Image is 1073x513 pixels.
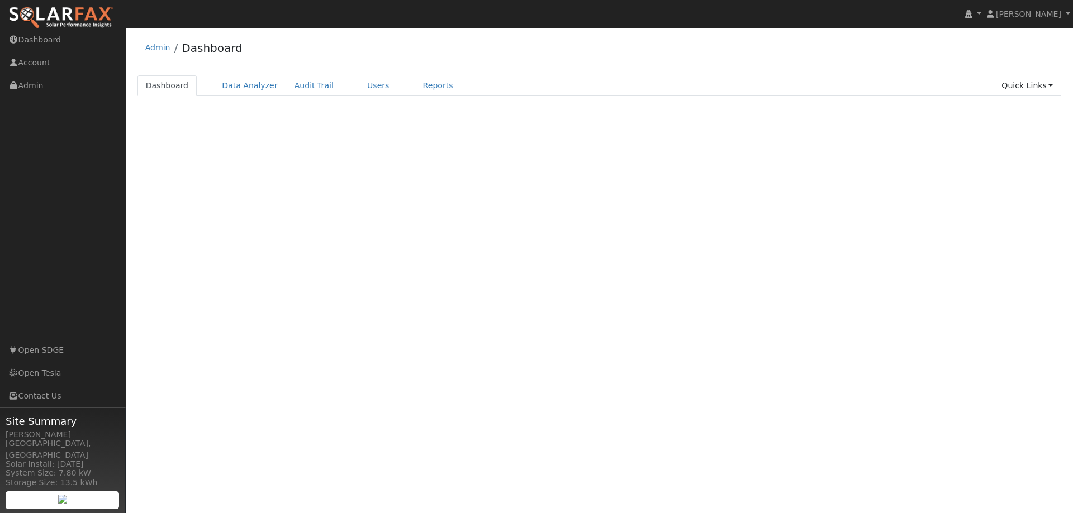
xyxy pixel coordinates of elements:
span: [PERSON_NAME] [996,9,1061,18]
a: Reports [415,75,462,96]
img: retrieve [58,495,67,504]
div: Storage Size: 13.5 kWh [6,477,120,488]
a: Data Analyzer [213,75,286,96]
span: Site Summary [6,414,120,429]
div: Solar Install: [DATE] [6,458,120,470]
a: Quick Links [993,75,1061,96]
a: Dashboard [137,75,197,96]
a: Admin [145,43,170,52]
img: SolarFax [8,6,113,30]
div: [GEOGRAPHIC_DATA], [GEOGRAPHIC_DATA] [6,438,120,461]
div: [PERSON_NAME] [6,429,120,440]
a: Audit Trail [286,75,342,96]
a: Dashboard [182,41,243,55]
div: System Size: 7.80 kW [6,467,120,479]
a: Users [359,75,398,96]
